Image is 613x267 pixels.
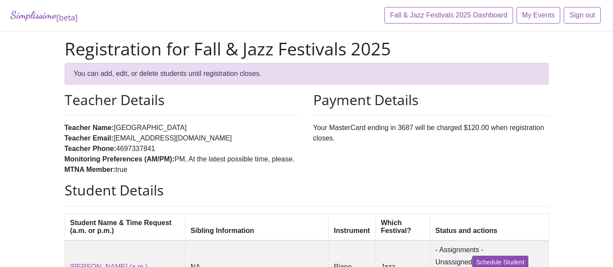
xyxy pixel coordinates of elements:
[65,38,549,59] h1: Registration for Fall & Jazz Festivals 2025
[65,164,300,175] li: true
[384,7,513,24] a: Fall & Jazz Festivals 2025 Dashboard
[307,92,555,182] div: Your MasterCard ending in 3687 will be charged $120.00 when registration closes.
[329,213,376,240] th: Instrument
[65,124,114,131] strong: Teacher Name:
[65,92,300,108] h2: Teacher Details
[65,144,300,154] li: 4697337841
[65,63,549,85] div: You can add, edit, or delete students until registration closes.
[185,213,328,240] th: Sibling Information
[65,155,175,163] strong: Monitoring Preferences (AM/PM):
[430,213,548,240] th: Status and actions
[65,134,114,142] strong: Teacher Email:
[65,133,300,144] li: [EMAIL_ADDRESS][DOMAIN_NAME]
[56,12,78,23] sub: [beta]
[65,145,116,152] strong: Teacher Phone:
[65,166,116,173] strong: MTNA Member:
[65,154,300,164] li: PM, At the latest possible time, please.
[564,7,601,24] a: Sign out
[375,213,430,240] th: Which Festival?
[65,213,185,240] th: Student Name & Time Request (a.m. or p.m.)
[313,92,549,108] h2: Payment Details
[65,182,549,199] h2: Student Details
[65,123,300,133] li: [GEOGRAPHIC_DATA]
[517,7,561,24] a: My Events
[10,7,78,24] a: Simplissimo[beta]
